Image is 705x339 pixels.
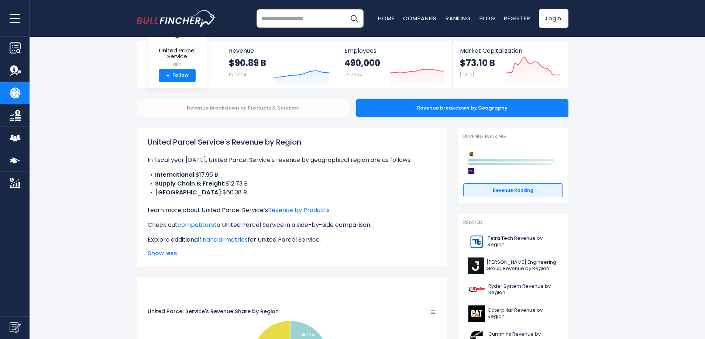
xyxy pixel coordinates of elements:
p: Learn more about United Parcel Service’s [148,206,436,215]
small: UPS [154,62,201,68]
p: Revenue Ranking [463,134,563,140]
li: $17.96 B [148,170,436,179]
span: United Parcel Service [154,48,201,60]
strong: + [166,72,170,79]
span: Employees [344,47,444,54]
a: competitors [178,221,214,229]
a: Employees 490,000 FY 2024 [337,41,452,88]
span: [PERSON_NAME] Engineering Group Revenue by Region [486,259,558,272]
li: $60.38 B [148,188,436,197]
small: FY 2024 [229,72,247,78]
a: Revenue by Products [268,206,330,214]
img: TTEK logo [468,234,485,250]
text: 19.63 % [302,332,315,337]
a: Login [539,9,568,28]
button: Search [345,9,364,28]
a: Register [504,14,530,22]
span: Ryder System Revenue by Region [488,283,558,296]
strong: $73.10 B [460,57,495,69]
strong: $90.89 B [229,57,266,69]
a: Caterpillar Revenue by Region [463,304,563,324]
a: Companies [403,14,437,22]
img: J logo [468,257,484,274]
a: Home [378,14,394,22]
a: Ryder System Revenue by Region [463,280,563,300]
div: Revenue breakdown by Products & Services [137,99,349,117]
a: Blog [479,14,495,22]
img: bullfincher logo [137,10,216,27]
span: Show less [148,249,436,258]
p: In fiscal year [DATE], United Parcel Service's revenue by geographical region are as follows: [148,156,436,165]
tspan: United Parcel Service's Revenue Share by Region [148,308,279,315]
b: International: [155,170,196,179]
img: FedEx Corporation competitors logo [467,166,476,175]
a: Go to homepage [137,10,216,27]
b: [GEOGRAPHIC_DATA]: [155,188,223,197]
img: R logo [468,281,486,298]
strong: 490,000 [344,57,380,69]
span: Market Capitalization [460,47,560,54]
a: Market Capitalization $73.10 B [DATE] [453,41,568,88]
small: FY 2024 [344,72,362,78]
img: CAT logo [468,305,485,322]
p: Related [463,219,563,226]
a: United Parcel Service UPS [153,17,201,69]
a: [PERSON_NAME] Engineering Group Revenue by Region [463,256,563,276]
a: Tetra Tech Revenue by Region [463,232,563,252]
a: +Follow [159,69,196,82]
span: Tetra Tech Revenue by Region [488,235,558,248]
span: Revenue [229,47,330,54]
li: $12.73 B [148,179,436,188]
img: United Parcel Service competitors logo [467,150,476,159]
div: Revenue breakdown by Geography [356,99,568,117]
b: Supply Chain & Freight: [155,179,226,188]
a: Revenue Ranking [463,183,563,197]
a: Revenue $90.89 B FY 2024 [221,41,337,88]
p: Explore additional for United Parcel Service. [148,235,436,244]
a: Ranking [446,14,471,22]
span: Caterpillar Revenue by Region [488,307,558,320]
p: Check out to United Parcel Service in a side-by-side comparison. [148,221,436,229]
a: financial metrics [199,235,248,244]
h1: United Parcel Service's Revenue by Region [148,136,436,148]
small: [DATE] [460,72,474,78]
